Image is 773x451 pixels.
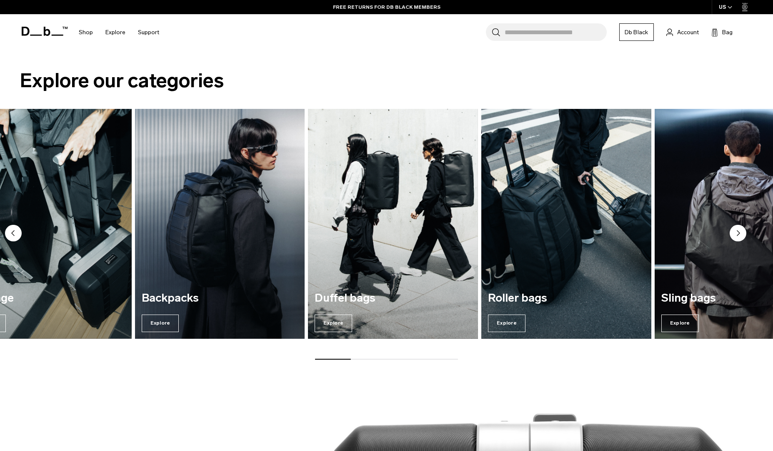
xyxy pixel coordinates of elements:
[619,23,654,41] a: Db Black
[135,109,305,338] div: 3 / 7
[73,14,165,50] nav: Main Navigation
[142,315,179,332] span: Explore
[5,225,22,243] button: Previous slide
[20,66,753,96] h2: Explore our categories
[79,18,93,47] a: Shop
[677,28,699,37] span: Account
[661,315,699,332] span: Explore
[308,109,478,338] div: 4 / 7
[315,292,471,305] h3: Duffel bags
[308,109,478,338] a: Duffel bags Explore
[315,315,352,332] span: Explore
[488,315,525,332] span: Explore
[135,109,305,338] a: Backpacks Explore
[711,27,733,37] button: Bag
[142,292,298,305] h3: Backpacks
[105,18,125,47] a: Explore
[138,18,159,47] a: Support
[481,109,651,338] div: 5 / 7
[730,225,746,243] button: Next slide
[666,27,699,37] a: Account
[488,292,645,305] h3: Roller bags
[333,3,440,11] a: FREE RETURNS FOR DB BLACK MEMBERS
[722,28,733,37] span: Bag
